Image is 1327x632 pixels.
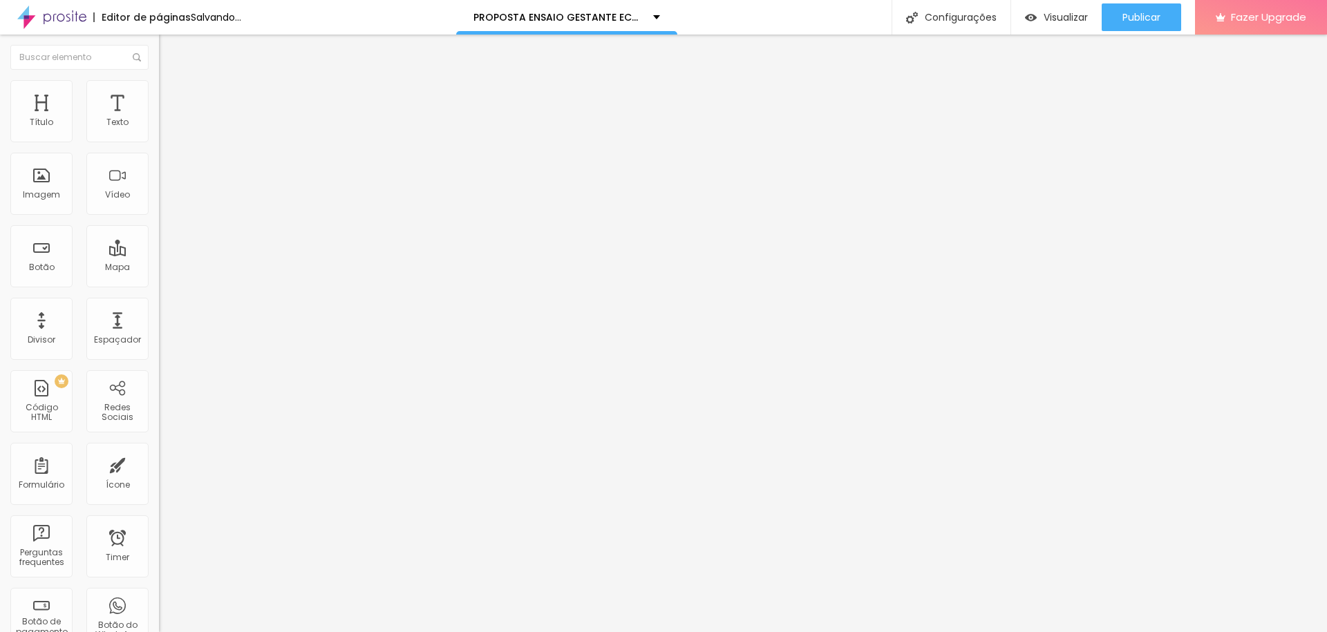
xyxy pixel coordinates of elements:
div: Ícone [106,480,130,490]
div: Código HTML [14,403,68,423]
button: Publicar [1102,3,1181,31]
img: Icone [133,53,141,61]
button: Visualizar [1011,3,1102,31]
div: Botão [29,262,55,272]
div: Divisor [28,335,55,345]
span: Fazer Upgrade [1231,11,1306,23]
div: Mapa [105,262,130,272]
div: Texto [106,117,129,127]
span: Publicar [1122,12,1160,23]
img: view-1.svg [1025,12,1037,23]
p: PROPOSTA ENSAIO GESTANTE ECOOLI [473,12,643,22]
div: Redes Sociais [90,403,144,423]
div: Perguntas frequentes [14,548,68,568]
iframe: Editor [159,35,1327,632]
span: Visualizar [1044,12,1088,23]
div: Título [30,117,53,127]
div: Imagem [23,190,60,200]
div: Vídeo [105,190,130,200]
div: Formulário [19,480,64,490]
input: Buscar elemento [10,45,149,70]
div: Editor de páginas [93,12,191,22]
div: Timer [106,553,129,562]
div: Espaçador [94,335,141,345]
img: Icone [906,12,918,23]
div: Salvando... [191,12,241,22]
